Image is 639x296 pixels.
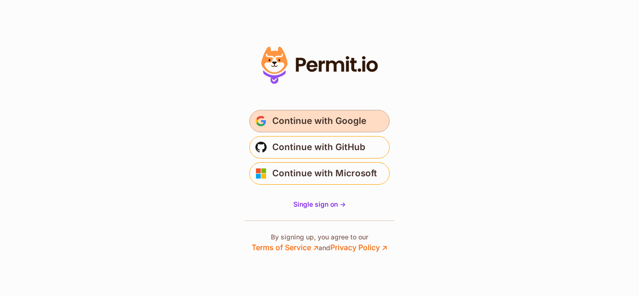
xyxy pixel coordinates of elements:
[293,200,346,209] a: Single sign on ->
[249,110,390,132] button: Continue with Google
[272,114,366,129] span: Continue with Google
[330,243,387,252] a: Privacy Policy ↗
[249,162,390,185] button: Continue with Microsoft
[252,243,319,252] a: Terms of Service ↗
[272,140,365,155] span: Continue with GitHub
[252,232,387,253] p: By signing up, you agree to our and
[249,136,390,159] button: Continue with GitHub
[293,200,346,208] span: Single sign on ->
[272,166,377,181] span: Continue with Microsoft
